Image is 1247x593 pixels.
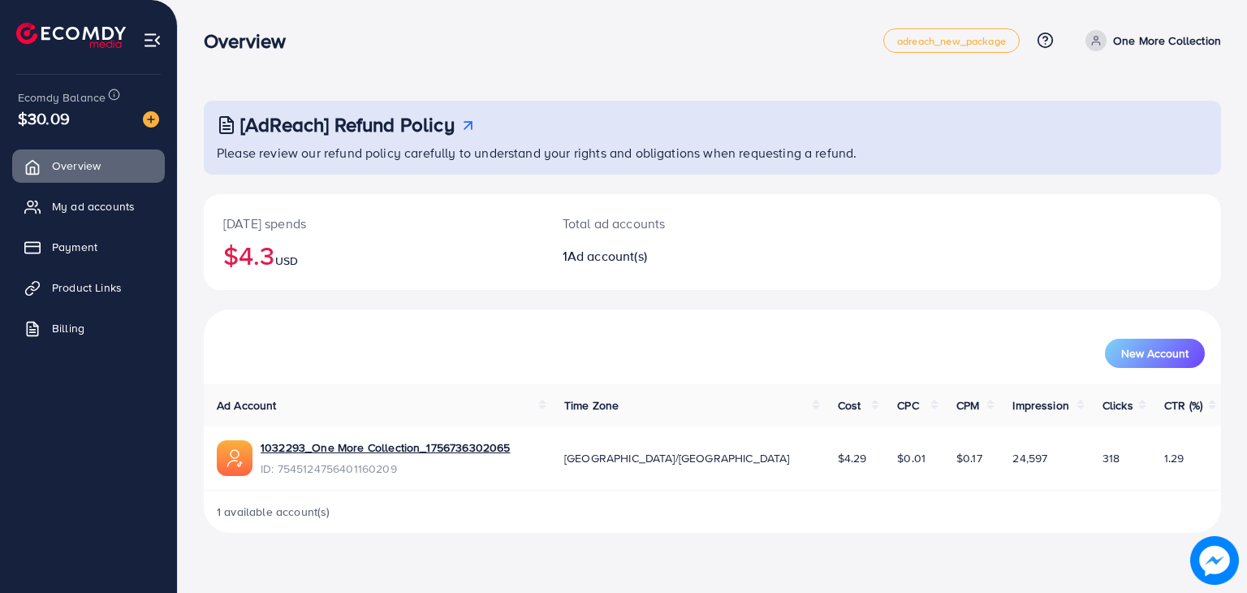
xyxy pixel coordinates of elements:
[956,397,979,413] span: CPM
[1190,536,1239,585] img: image
[1121,348,1189,359] span: New Account
[12,312,165,344] a: Billing
[564,397,619,413] span: Time Zone
[223,240,524,271] h2: $4.3
[240,113,455,136] h3: [AdReach] Refund Policy
[897,450,926,466] span: $0.01
[217,143,1211,162] p: Please review our refund policy carefully to understand your rights and obligations when requesti...
[217,440,252,476] img: ic-ads-acc.e4c84228.svg
[1012,450,1047,466] span: 24,597
[12,231,165,263] a: Payment
[223,214,524,233] p: [DATE] spends
[52,239,97,255] span: Payment
[1113,31,1221,50] p: One More Collection
[1102,397,1133,413] span: Clicks
[1105,339,1205,368] button: New Account
[18,89,106,106] span: Ecomdy Balance
[12,271,165,304] a: Product Links
[52,320,84,336] span: Billing
[204,29,299,53] h3: Overview
[261,439,511,456] a: 1032293_One More Collection_1756736302065
[217,397,277,413] span: Ad Account
[1079,30,1221,51] a: One More Collection
[897,397,918,413] span: CPC
[52,198,135,214] span: My ad accounts
[52,158,101,174] span: Overview
[883,28,1020,53] a: adreach_new_package
[143,111,159,128] img: image
[1164,397,1202,413] span: CTR (%)
[275,253,298,269] span: USD
[12,190,165,223] a: My ad accounts
[956,450,982,466] span: $0.17
[1102,450,1120,466] span: 318
[563,249,778,264] h2: 1
[564,450,790,466] span: [GEOGRAPHIC_DATA]/[GEOGRAPHIC_DATA]
[838,450,867,466] span: $4.29
[12,149,165,182] a: Overview
[838,397,861,413] span: Cost
[897,36,1006,46] span: adreach_new_package
[16,23,126,48] img: logo
[1012,397,1069,413] span: Impression
[567,247,647,265] span: Ad account(s)
[18,106,70,130] span: $30.09
[261,461,511,477] span: ID: 7545124756401160209
[217,504,330,520] span: 1 available account(s)
[52,279,122,296] span: Product Links
[143,31,162,50] img: menu
[1164,450,1184,466] span: 1.29
[563,214,778,233] p: Total ad accounts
